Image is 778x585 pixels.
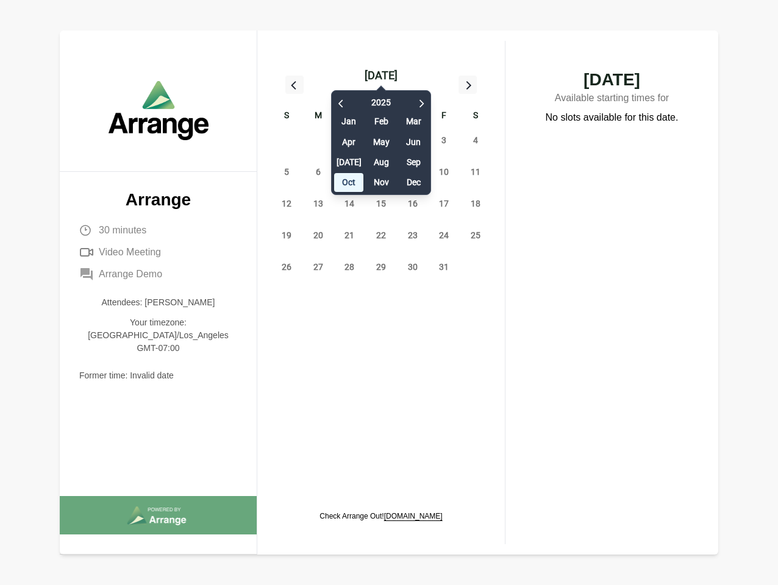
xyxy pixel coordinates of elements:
span: Arrange Demo [99,267,162,282]
span: Friday, October 24, 2025 [435,227,452,244]
p: Arrange [79,191,237,208]
span: 30 minutes [99,223,146,238]
span: Thursday, October 16, 2025 [404,195,421,212]
span: Sunday, October 5, 2025 [278,163,295,180]
span: Tuesday, October 28, 2025 [341,258,358,275]
p: Available starting times for [530,88,694,110]
span: Thursday, October 30, 2025 [404,258,421,275]
span: Monday, October 20, 2025 [310,227,327,244]
span: Monday, October 13, 2025 [310,195,327,212]
span: Saturday, October 25, 2025 [467,227,484,244]
span: Wednesday, October 22, 2025 [373,227,390,244]
span: Wednesday, October 15, 2025 [373,195,390,212]
a: [DOMAIN_NAME] [384,512,443,520]
span: Video Meeting [99,245,161,260]
span: Friday, October 3, 2025 [435,132,452,149]
p: Former time: Invalid date [79,369,237,382]
span: Saturday, October 11, 2025 [467,163,484,180]
span: Friday, October 31, 2025 [435,258,452,275]
span: Monday, October 27, 2025 [310,258,327,275]
span: October 2000 [334,173,363,192]
span: Sunday, October 19, 2025 [278,227,295,244]
p: Check Arrange Out! [319,511,442,521]
div: [DATE] [365,67,398,84]
span: April 2000 [334,133,363,152]
span: July 2000 [334,153,363,172]
span: Tuesday, October 21, 2025 [341,227,358,244]
span: Sunday, October 26, 2025 [278,258,295,275]
span: March 2000 [399,112,428,131]
span: Wednesday, October 29, 2025 [373,258,390,275]
div: F [429,108,460,124]
p: Your timezone: [GEOGRAPHIC_DATA]/Los_Angeles GMT-07:00 [79,316,237,355]
div: S [460,108,491,124]
span: Thursday, October 23, 2025 [404,227,421,244]
span: Monday, October 6, 2025 [310,163,327,180]
span: Tuesday, October 14, 2025 [341,195,358,212]
span: September 2000 [399,153,428,172]
p: No slots available for this date. [546,110,679,125]
span: January 2000 [334,112,363,131]
p: Attendees: [PERSON_NAME] [79,296,237,309]
div: M [302,108,334,124]
span: Saturday, October 4, 2025 [467,132,484,149]
span: Friday, October 10, 2025 [435,163,452,180]
span: June 2000 [399,133,428,152]
span: November 2000 [366,173,396,192]
div: S [271,108,302,124]
span: August 2000 [366,153,396,172]
span: Saturday, October 18, 2025 [467,195,484,212]
span: [DATE] [530,71,694,88]
span: February 2000 [366,112,396,131]
span: Sunday, October 12, 2025 [278,195,295,212]
span: Friday, October 17, 2025 [435,195,452,212]
span: 2025 [365,93,397,112]
span: December 2000 [399,173,428,192]
span: May 2000 [366,133,396,152]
